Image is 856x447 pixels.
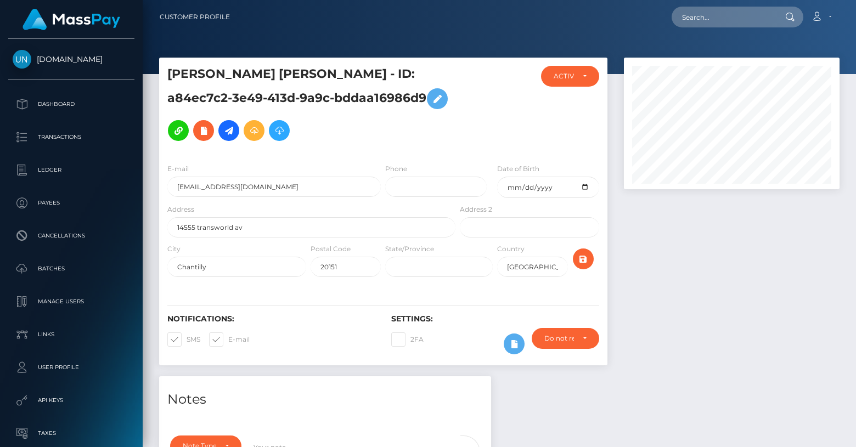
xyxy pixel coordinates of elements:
[8,90,134,118] a: Dashboard
[13,162,130,178] p: Ledger
[13,129,130,145] p: Transactions
[8,255,134,282] a: Batches
[8,189,134,217] a: Payees
[391,332,424,347] label: 2FA
[532,328,599,349] button: Do not require
[13,50,31,69] img: Unlockt.me
[13,261,130,277] p: Batches
[385,244,434,254] label: State/Province
[218,120,239,141] a: Initiate Payout
[22,9,120,30] img: MassPay Logo
[167,244,181,254] label: City
[497,164,539,174] label: Date of Birth
[13,293,130,310] p: Manage Users
[167,332,200,347] label: SMS
[541,66,599,87] button: ACTIVE
[13,392,130,409] p: API Keys
[554,72,574,81] div: ACTIVE
[13,96,130,112] p: Dashboard
[8,156,134,184] a: Ledger
[8,387,134,414] a: API Keys
[8,420,134,447] a: Taxes
[460,205,492,214] label: Address 2
[391,314,599,324] h6: Settings:
[544,334,574,343] div: Do not require
[13,195,130,211] p: Payees
[167,164,189,174] label: E-mail
[8,54,134,64] span: [DOMAIN_NAME]
[13,228,130,244] p: Cancellations
[167,205,194,214] label: Address
[167,66,449,146] h5: [PERSON_NAME] [PERSON_NAME] - ID: a84ec7c2-3e49-413d-9a9c-bddaa16986d9
[8,354,134,381] a: User Profile
[13,359,130,376] p: User Profile
[167,314,375,324] h6: Notifications:
[167,390,483,409] h4: Notes
[13,326,130,343] p: Links
[311,244,351,254] label: Postal Code
[8,321,134,348] a: Links
[209,332,250,347] label: E-mail
[8,123,134,151] a: Transactions
[385,164,407,174] label: Phone
[8,222,134,250] a: Cancellations
[160,5,230,29] a: Customer Profile
[672,7,775,27] input: Search...
[497,244,525,254] label: Country
[13,425,130,442] p: Taxes
[8,288,134,315] a: Manage Users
